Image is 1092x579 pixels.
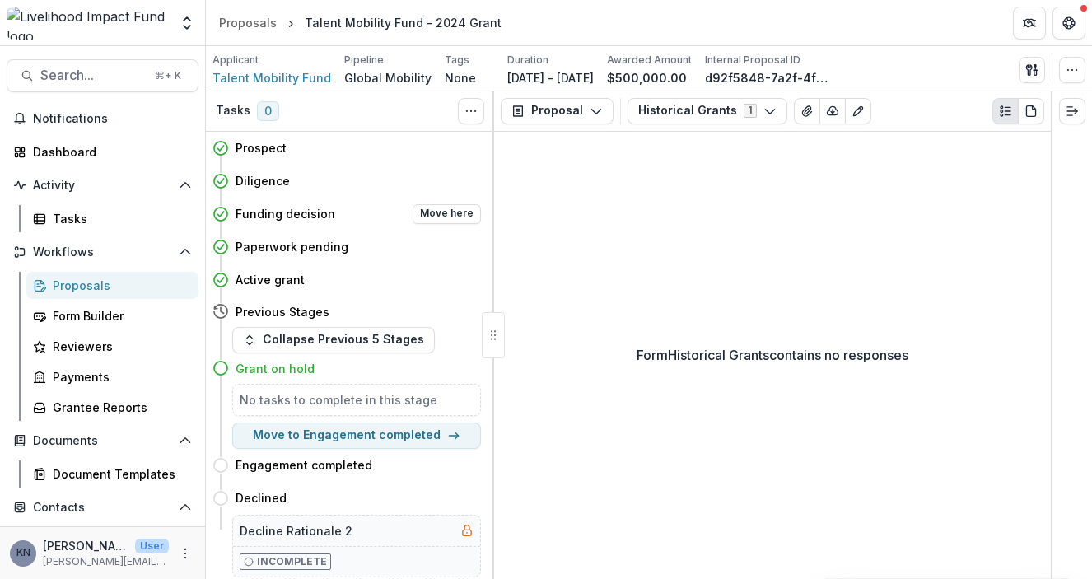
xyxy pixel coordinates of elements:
[216,104,250,118] h3: Tasks
[232,423,481,449] button: Move to Engagement completed
[53,338,185,355] div: Reviewers
[33,143,185,161] div: Dashboard
[236,456,372,474] h4: Engagement completed
[257,101,279,121] span: 0
[240,522,352,539] h5: Decline Rationale 2
[53,465,185,483] div: Document Templates
[1052,7,1085,40] button: Get Help
[458,98,484,124] button: Toggle View Cancelled Tasks
[7,138,198,166] a: Dashboard
[33,501,172,515] span: Contacts
[232,327,435,353] button: Collapse Previous 5 Stages
[236,205,335,222] h4: Funding decision
[507,53,548,68] p: Duration
[413,204,481,224] button: Move here
[236,139,287,156] h4: Prospect
[236,238,348,255] h4: Paperwork pending
[175,7,198,40] button: Open entity switcher
[236,360,315,377] h4: Grant on hold
[344,69,432,86] p: Global Mobility
[53,399,185,416] div: Grantee Reports
[236,489,287,507] h4: Declined
[637,345,908,365] p: Form Historical Grants contains no responses
[33,112,192,126] span: Notifications
[135,539,169,553] p: User
[53,368,185,385] div: Payments
[794,98,820,124] button: View Attached Files
[212,11,508,35] nav: breadcrumb
[445,53,469,68] p: Tags
[26,205,198,232] a: Tasks
[53,210,185,227] div: Tasks
[607,69,687,86] p: $500,000.00
[33,179,172,193] span: Activity
[344,53,384,68] p: Pipeline
[236,172,290,189] h4: Diligence
[7,427,198,454] button: Open Documents
[257,554,327,569] p: Incomplete
[26,363,198,390] a: Payments
[219,14,277,31] div: Proposals
[305,14,502,31] div: Talent Mobility Fund - 2024 Grant
[175,544,195,563] button: More
[43,554,169,569] p: [PERSON_NAME][EMAIL_ADDRESS][DOMAIN_NAME]
[53,307,185,325] div: Form Builder
[7,239,198,265] button: Open Workflows
[212,53,259,68] p: Applicant
[1059,98,1085,124] button: Expand right
[43,537,128,554] p: [PERSON_NAME]
[26,302,198,329] a: Form Builder
[26,394,198,421] a: Grantee Reports
[7,105,198,132] button: Notifications
[7,7,169,40] img: Livelihood Impact Fund logo
[236,303,329,320] h4: Previous Stages
[53,277,185,294] div: Proposals
[1018,98,1044,124] button: PDF view
[152,67,184,85] div: ⌘ + K
[7,172,198,198] button: Open Activity
[236,271,305,288] h4: Active grant
[705,69,828,86] p: d92f5848-7a2f-4f3c-bf31-31767c2e8228
[445,69,476,86] p: None
[705,53,800,68] p: Internal Proposal ID
[607,53,692,68] p: Awarded Amount
[26,272,198,299] a: Proposals
[26,333,198,360] a: Reviewers
[507,69,594,86] p: [DATE] - [DATE]
[1013,7,1046,40] button: Partners
[7,59,198,92] button: Search...
[992,98,1019,124] button: Plaintext view
[33,434,172,448] span: Documents
[26,460,198,488] a: Document Templates
[845,98,871,124] button: Edit as form
[628,98,787,124] button: Historical Grants1
[33,245,172,259] span: Workflows
[240,391,474,409] h5: No tasks to complete in this stage
[40,68,145,83] span: Search...
[501,98,614,124] button: Proposal
[212,11,283,35] a: Proposals
[16,548,30,558] div: Katrina Ngo
[212,69,331,86] a: Talent Mobility Fund
[7,494,198,521] button: Open Contacts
